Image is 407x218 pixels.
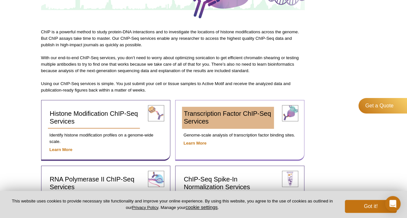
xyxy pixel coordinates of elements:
[385,196,401,212] div: Open Intercom Messenger
[184,176,250,191] span: ChIP-Seq Spike-In Normalization Services
[358,98,407,114] a: Get a Quote
[345,200,397,213] button: Got it!
[282,105,298,121] img: transcription factor ChIP-Seq
[184,141,207,146] a: Learn More
[182,132,298,138] p: Genome-scale analysis of transcription factor binding sites.
[48,132,164,145] p: Identify histone modification profiles on a genome-wide scale.
[10,198,334,211] p: This website uses cookies to provide necessary site functionality and improve your online experie...
[50,176,134,191] span: RNA Polymerase II ChIP-Seq Services
[50,110,138,125] span: Histone Modification ChIP-Seq Services
[50,147,73,152] a: Learn More
[48,172,140,194] a: RNA Polymerase II ChIP-Seq Services
[41,81,305,93] p: Using our ChIP-Seq services is simple. You just submit your cell or tissue samples to Active Moti...
[186,204,218,210] button: cookie settings
[41,29,305,48] p: ChIP is a powerful method to study protein-DNA interactions and to investigate the locations of h...
[182,107,274,129] a: Transcription Factor ChIP-Seq Services
[132,205,158,210] a: Privacy Policy
[48,107,140,129] a: Histone Modification ChIP-Seq Services
[148,105,164,121] img: histone modification ChIP-Seq
[182,172,274,194] a: ChIP-Seq Spike-In Normalization Services
[41,55,305,74] p: With our end-to-end ChIP-Seq services, you don’t need to worry about optimizing sonication to get...
[184,110,271,125] span: Transcription Factor ChIP-Seq Services
[148,171,164,187] img: RNA pol II ChIP-Seq
[282,171,298,187] img: ChIP-Seq spike-in normalization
